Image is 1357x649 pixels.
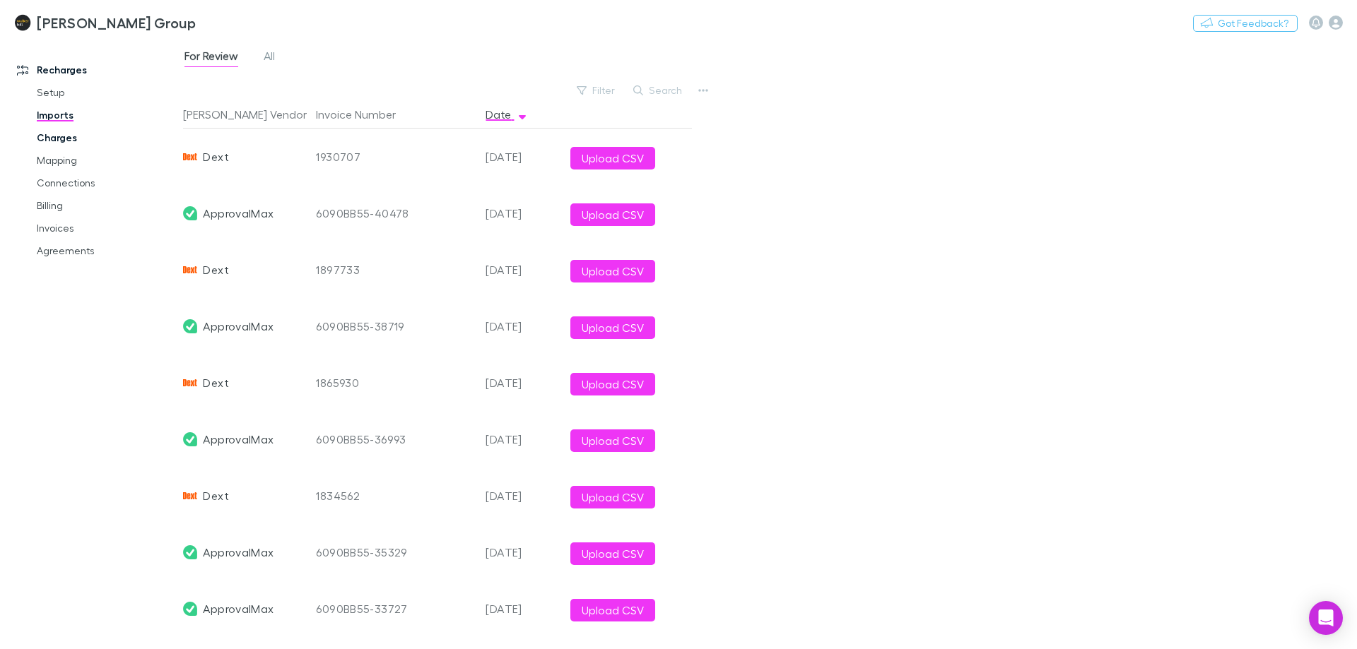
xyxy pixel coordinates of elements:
button: Upload CSV [570,599,655,621]
a: Setup [23,81,191,104]
span: ApprovalMax [203,580,274,637]
img: Dext's Logo [183,263,197,277]
img: ApprovalMax's Logo [183,432,197,446]
div: [DATE] [480,411,565,468]
div: Open Intercom Messenger [1309,601,1343,635]
div: [DATE] [480,580,565,637]
button: Upload CSV [570,373,655,395]
img: ApprovalMax's Logo [183,206,197,220]
a: Invoices [23,217,191,239]
div: 1865930 [316,355,474,411]
span: Dext [203,129,228,185]
span: ApprovalMax [203,298,274,355]
div: [DATE] [480,129,565,185]
button: Upload CSV [570,429,655,452]
span: Dext [203,468,228,524]
img: Dext's Logo [183,150,197,164]
span: ApprovalMax [203,524,274,580]
img: ApprovalMax's Logo [183,602,197,616]
button: Search [626,82,691,99]
a: Imports [23,104,191,126]
button: Upload CSV [570,542,655,565]
button: Date [486,100,528,129]
button: Got Feedback? [1193,15,1298,32]
div: [DATE] [480,185,565,242]
div: [DATE] [480,355,565,411]
button: Invoice Number [316,100,413,129]
a: Recharges [3,59,191,81]
div: 6090BB55-35329 [316,524,474,580]
div: 6090BB55-40478 [316,185,474,242]
img: Walker Hill Group's Logo [14,14,31,31]
a: [PERSON_NAME] Group [6,6,204,40]
a: Mapping [23,149,191,172]
div: [DATE] [480,242,565,298]
button: Upload CSV [570,147,655,169]
span: Dext [203,355,228,411]
div: 1834562 [316,468,474,524]
div: 6090BB55-38719 [316,298,474,355]
button: [PERSON_NAME] Vendor [183,100,324,129]
button: Filter [570,82,623,99]
div: [DATE] [480,298,565,355]
span: ApprovalMax [203,185,274,242]
button: Upload CSV [570,486,655,508]
img: Dext's Logo [183,376,197,390]
a: Connections [23,172,191,194]
a: Charges [23,126,191,149]
div: 6090BB55-36993 [316,411,474,468]
div: [DATE] [480,468,565,524]
button: Upload CSV [570,316,655,339]
span: ApprovalMax [203,411,274,468]
span: For Review [184,49,238,67]
div: 1930707 [316,129,474,185]
a: Billing [23,194,191,217]
span: Dext [203,242,228,298]
div: 6090BB55-33727 [316,580,474,637]
div: 1897733 [316,242,474,298]
a: Agreements [23,239,191,262]
img: ApprovalMax's Logo [183,545,197,559]
span: All [264,49,275,67]
img: Dext's Logo [183,489,197,503]
button: Upload CSV [570,203,655,226]
img: ApprovalMax's Logo [183,319,197,333]
button: Upload CSV [570,260,655,282]
h3: [PERSON_NAME] Group [37,14,196,31]
div: [DATE] [480,524,565,580]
